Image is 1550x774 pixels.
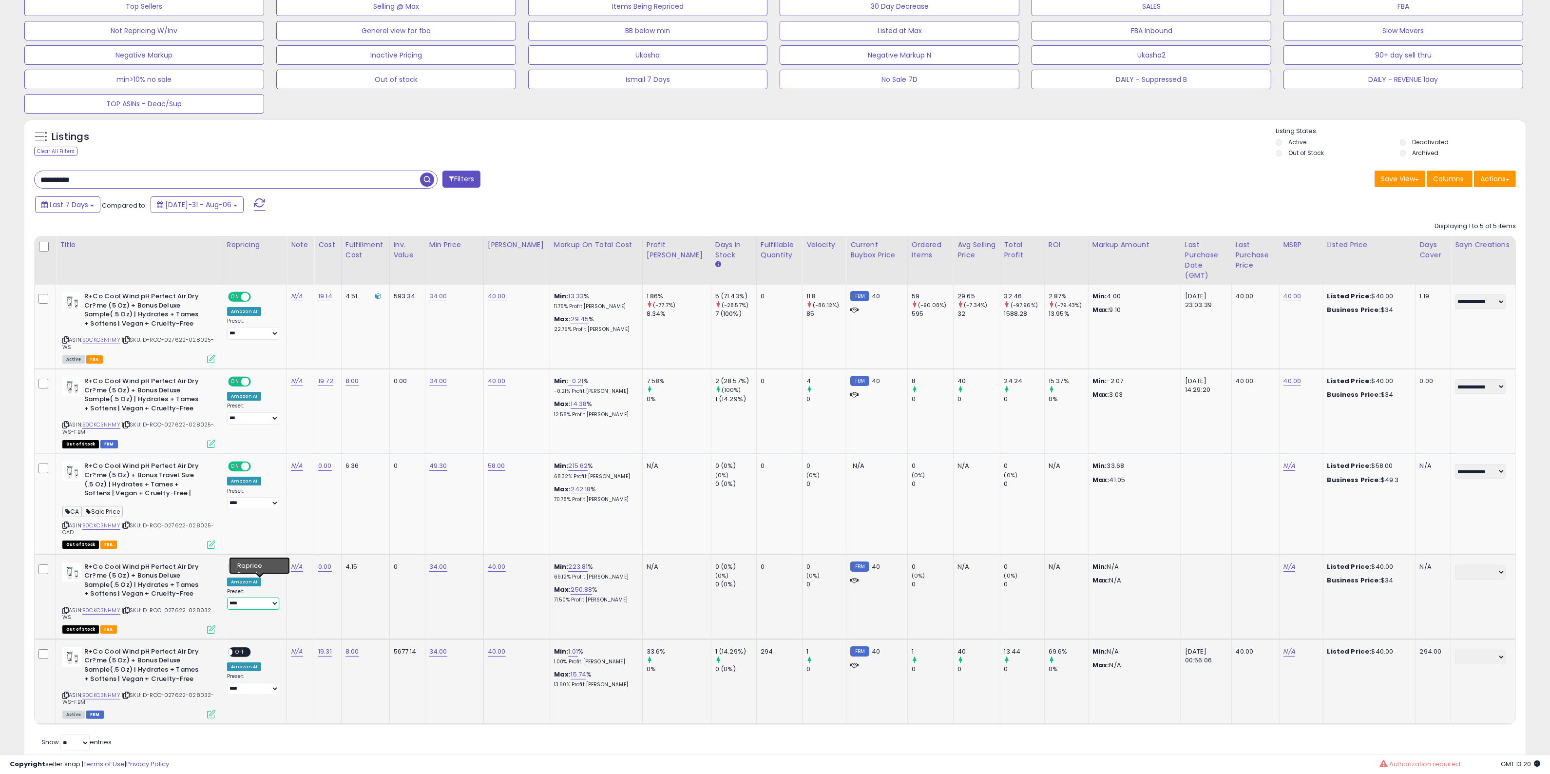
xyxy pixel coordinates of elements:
[1327,576,1381,585] b: Business Price:
[318,647,332,657] a: 19.31
[554,585,571,594] b: Max:
[850,240,903,260] div: Current Buybox Price
[647,310,711,318] div: 8.34%
[276,70,516,89] button: Out of stock
[1455,240,1512,250] div: Sayn Creations
[554,562,569,571] b: Min:
[62,355,85,364] span: All listings currently available for purchase on Amazon
[653,301,675,309] small: (-77.7%)
[1327,390,1408,399] div: $34
[780,21,1019,40] button: Listed at Max
[1092,576,1173,585] p: N/A
[1327,292,1408,301] div: $40.00
[83,506,123,517] span: Sale Price
[84,292,203,330] b: R+Co Cool Wind pH Perfect Air Dry Cr?me (5 Oz) + Bonus Deluxe Sample(.5 Oz) | Hydrates + Tames + ...
[813,301,839,309] small: (-86.12%)
[872,291,880,301] span: 40
[1283,376,1301,386] a: 40.00
[1049,562,1081,571] div: N/A
[1420,292,1444,301] div: 1.19
[429,562,447,572] a: 34.00
[1185,292,1224,310] div: [DATE] 23:03:39
[229,293,241,301] span: ON
[1283,45,1523,65] button: 90+ day sell thru
[1092,305,1110,314] strong: Max:
[249,293,265,301] span: OFF
[806,471,820,479] small: (0%)
[429,240,479,250] div: Min Price
[715,260,721,269] small: Days In Stock.
[62,440,99,448] span: All listings that are currently out of stock and unavailable for purchase on Amazon
[568,647,578,657] a: 1.01
[291,291,303,301] a: N/A
[227,307,261,316] div: Amazon AI
[715,462,756,470] div: 0 (0%)
[550,236,642,285] th: The percentage added to the cost of goods (COGS) that forms the calculator for Min & Max prices.
[554,315,635,333] div: %
[229,378,241,386] span: ON
[1435,222,1516,231] div: Displaying 1 to 5 of 5 items
[1327,562,1408,571] div: $40.00
[1092,240,1177,250] div: Markup Amount
[568,461,588,471] a: 215.62
[62,377,215,447] div: ASIN:
[1092,562,1173,571] p: N/A
[62,336,214,350] span: | SKU: D-RCO-027622-028025-WS
[715,240,752,260] div: Days In Stock
[912,572,925,580] small: (0%)
[806,292,846,301] div: 11.8
[227,392,261,401] div: Amazon AI
[1004,462,1044,470] div: 0
[1004,395,1044,404] div: 0
[957,562,992,571] div: N/A
[1004,572,1018,580] small: (0%)
[715,471,729,479] small: (0%)
[554,376,569,386] b: Min:
[554,400,635,418] div: %
[571,670,586,679] a: 15.74
[912,377,953,386] div: 8
[488,562,506,572] a: 40.00
[912,292,953,301] div: 59
[249,463,265,471] span: OFF
[912,310,953,318] div: 595
[1412,149,1438,157] label: Archived
[761,462,795,470] div: 0
[394,240,421,260] div: Inv. value
[722,386,741,394] small: (100%)
[554,496,635,503] p: 70.78% Profit [PERSON_NAME]
[100,440,118,448] span: FBM
[276,21,516,40] button: Generel view for fba
[715,480,756,488] div: 0 (0%)
[394,562,418,571] div: 0
[850,376,869,386] small: FBM
[1092,461,1107,470] strong: Min:
[554,461,569,470] b: Min:
[291,376,303,386] a: N/A
[912,462,953,470] div: 0
[1327,305,1381,314] b: Business Price:
[568,562,588,572] a: 223.81
[24,70,264,89] button: min>10% no sale
[715,562,756,571] div: 0 (0%)
[912,562,953,571] div: 0
[1092,476,1173,484] p: 41.05
[715,292,756,301] div: 5 (71.43%)
[528,45,768,65] button: Ukasha
[1004,377,1044,386] div: 24.24
[82,522,120,530] a: B0CKC3NHMY
[488,291,506,301] a: 40.00
[291,240,310,250] div: Note
[1283,647,1295,657] a: N/A
[84,562,203,601] b: R+Co Cool Wind pH Perfect Air Dry Cr?me (5 Oz) + Bonus Deluxe Sample(.5 Oz) | Hydrates + Tames + ...
[1011,301,1038,309] small: (-97.96%)
[429,291,447,301] a: 34.00
[1327,476,1408,484] div: $49.3
[1288,149,1324,157] label: Out of Stock
[1283,240,1319,250] div: MSRP
[853,461,864,470] span: N/A
[1092,390,1110,399] strong: Max:
[1283,291,1301,301] a: 40.00
[1049,462,1081,470] div: N/A
[1327,306,1408,314] div: $34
